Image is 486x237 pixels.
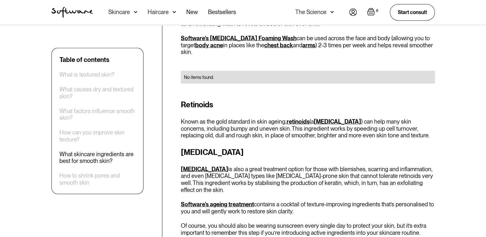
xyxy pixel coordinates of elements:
[59,151,135,164] a: What skincare ingredients are best for smooth skin?
[181,35,297,42] a: Software's [MEDICAL_DATA] Foaming Wash
[195,42,223,49] a: body acne
[148,9,169,15] div: Haircare
[59,71,114,78] a: What is textured skin?
[367,8,380,17] a: Open empty cart
[181,166,435,193] p: is also a great treatment option for those with blemishes, scarring and inflammation, and even [M...
[59,56,109,64] div: Table of contents
[314,118,361,125] a: [MEDICAL_DATA]
[59,108,135,121] a: What factors influence smooth skin?
[181,201,435,215] p: contains a cocktail of texture-improving ingredients that’s personalised to you and will gently w...
[287,118,310,125] a: retinoids
[108,9,130,15] div: Skincare
[181,222,435,236] p: Of course, you should also be wearing sunscreen every single day to protect your skin, but it’s e...
[375,8,380,14] div: 0
[184,74,432,80] div: No items found.
[51,7,93,18] img: Software Logo
[181,35,435,56] p: can be used across the face and body (allowing you to target in places like the , and ) 2-3 times...
[59,129,135,143] a: How can you improve skin texture?
[295,9,327,15] div: The Science
[59,86,135,100] a: What causes dry and textured skin?
[181,147,435,158] h3: [MEDICAL_DATA]
[280,42,293,49] a: back
[302,42,315,49] a: arms
[173,9,176,15] img: arrow down
[181,118,435,139] p: Known as the gold standard in skin ageing, (a ) can help many skin concerns, including bumpy and ...
[330,9,334,15] img: arrow down
[59,172,135,186] a: How to shrink pores and smooth skin
[181,201,254,208] a: Software's ageing treatment
[264,42,279,49] a: chest
[134,9,137,15] img: arrow down
[390,4,435,20] a: Start consult
[181,99,435,111] h3: Retinoids
[181,166,228,172] a: [MEDICAL_DATA]
[51,7,93,18] a: home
